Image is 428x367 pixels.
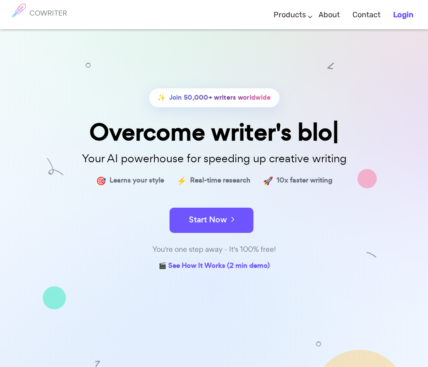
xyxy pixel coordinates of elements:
img: shape [43,286,66,309]
a: Contact [352,3,381,27]
span: Join 50,000+ writers worldwide [169,92,271,104]
span: Real-time research [190,174,251,187]
span: 10x faster writing [277,174,332,187]
span: ⚡ [177,174,187,187]
button: Start Now [170,208,253,233]
h6: COWRITER [29,9,67,17]
span: Learns your style [110,174,164,187]
a: Products [274,3,306,27]
a: 🎬 See How It Works (2 min demo) [159,260,270,273]
a: About [318,3,340,27]
b: Login [393,10,413,19]
p: Your AI powerhouse for speeding up creative writing [4,150,424,168]
img: shape [316,341,321,346]
div: Overcome writer's blo [4,120,424,144]
span: 🎯 [96,174,106,187]
div: You're one step away - It's 100% free! [4,243,424,256]
a: Login [393,3,413,27]
span: ✨ [157,92,166,104]
span: 🚀 [263,174,273,187]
